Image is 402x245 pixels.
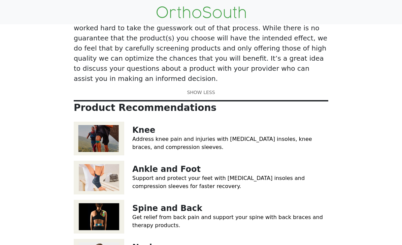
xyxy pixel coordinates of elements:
img: OrthoSouth [157,6,246,18]
a: Get relief from back pain and support your spine with back braces and therapy products. [132,214,323,228]
a: Knee [132,125,155,135]
img: Knee [74,122,124,155]
img: Ankle and Foot [74,161,124,194]
a: Spine and Back [132,204,202,213]
a: Support and protect your feet with [MEDICAL_DATA] insoles and compression sleeves for faster reco... [132,175,305,189]
a: Ankle and Foot [132,164,201,174]
img: Spine and Back [74,200,124,234]
a: Address knee pain and injuries with [MEDICAL_DATA] insoles, knee braces, and compression sleeves. [132,136,312,150]
p: Product Recommendations [74,102,328,114]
